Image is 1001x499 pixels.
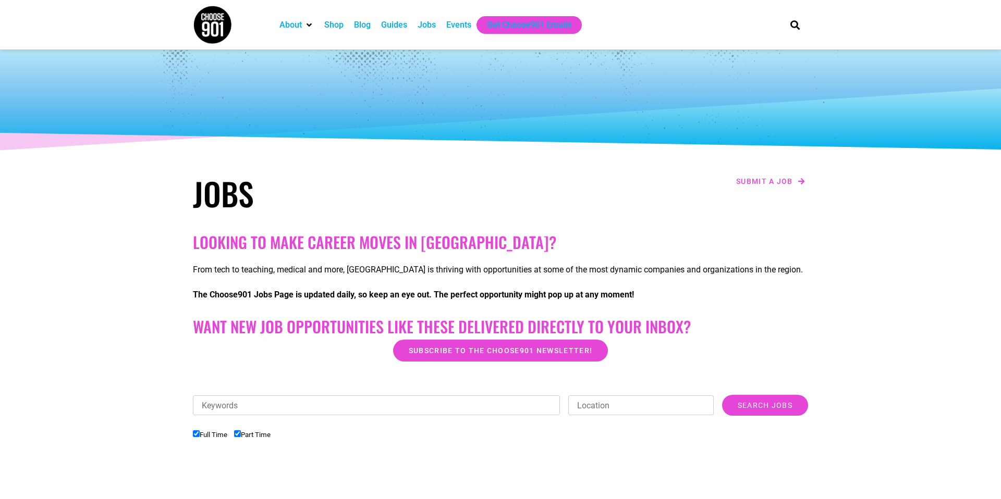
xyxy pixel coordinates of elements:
[193,290,634,300] strong: The Choose901 Jobs Page is updated daily, so keep an eye out. The perfect opportunity might pop u...
[234,430,241,437] input: Part Time
[193,264,808,276] p: From tech to teaching, medical and more, [GEOGRAPHIC_DATA] is thriving with opportunities at some...
[193,430,200,437] input: Full Time
[446,19,471,31] a: Events
[381,19,407,31] a: Guides
[568,395,714,415] input: Location
[487,19,571,31] a: Get Choose901 Emails
[279,19,302,31] a: About
[733,174,808,188] a: Submit a job
[193,317,808,336] h2: Want New Job Opportunities like these Delivered Directly to your Inbox?
[418,19,436,31] a: Jobs
[393,340,608,361] a: Subscribe to the Choose901 newsletter!
[354,19,371,31] a: Blog
[234,431,271,439] label: Part Time
[736,178,793,185] span: Submit a job
[787,16,804,33] div: Search
[324,19,344,31] a: Shop
[722,395,808,416] input: Search Jobs
[193,395,560,415] input: Keywords
[274,16,773,34] nav: Main nav
[193,174,495,212] h1: Jobs
[274,16,319,34] div: About
[193,233,808,252] h2: Looking to make career moves in [GEOGRAPHIC_DATA]?
[409,347,592,354] span: Subscribe to the Choose901 newsletter!
[193,431,227,439] label: Full Time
